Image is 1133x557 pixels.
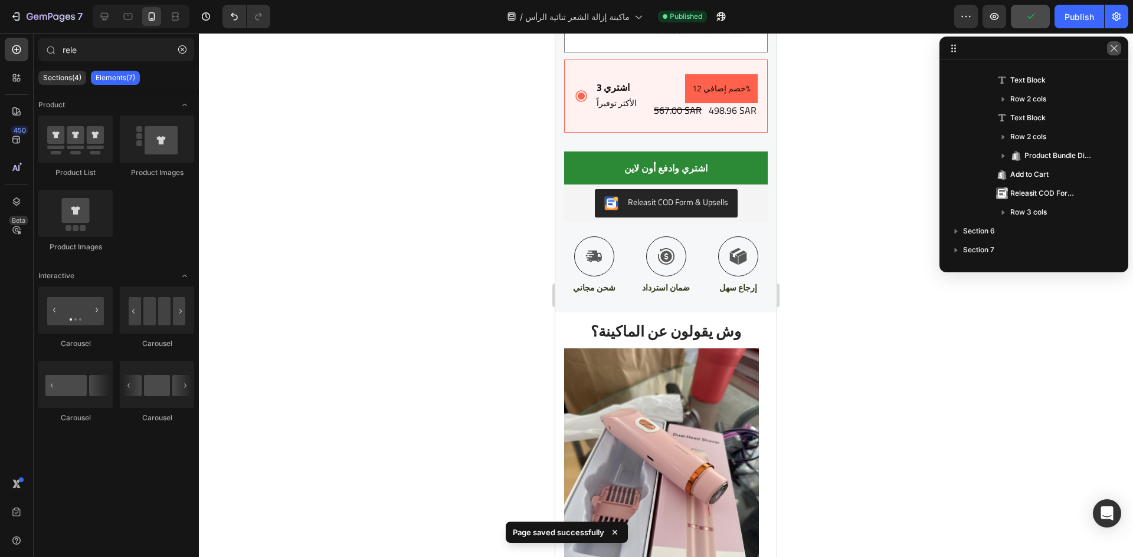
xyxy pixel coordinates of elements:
div: 450 [11,126,28,135]
span: Product Bundle Discount [1024,150,1093,162]
span: Text Block [1010,74,1046,86]
div: Carousel [38,413,113,423]
span: Add to Cart [1010,169,1049,180]
div: Product Images [38,242,113,252]
span: Section 6 [963,225,995,237]
p: Page saved successfully [513,526,604,538]
span: Interactive [38,271,74,281]
p: Elements(7) [96,73,135,83]
button: 7 [5,5,88,28]
div: Carousel [38,338,113,349]
p: Sections(4) [43,73,81,83]
button: Publish [1055,5,1104,28]
span: Toggle open [175,266,194,285]
p: 7 [77,9,83,24]
span: Row 3 cols [1010,206,1047,218]
span: Section 7 [963,244,994,256]
span: Product [38,100,65,110]
iframe: To enrich screen reader interactions, please activate Accessibility in Grammarly extension settings [555,33,777,557]
div: Beta [9,216,28,225]
div: Open Intercom Messenger [1093,499,1121,528]
input: Search Sections & Elements [38,38,194,61]
span: Row 2 cols [1010,93,1046,105]
span: / [520,11,523,23]
span: Text Block [1010,112,1046,124]
span: Row 2 cols [1010,131,1046,143]
div: Carousel [120,338,194,349]
span: Toggle open [175,95,194,114]
div: Undo/Redo [222,5,270,28]
div: Carousel [120,413,194,423]
div: Product Images [120,167,194,178]
img: Releasit COD Form & Upsells [996,187,1008,199]
span: Published [670,11,702,22]
span: ماكينة إزالة الشعر ثنائية الرأس [525,11,630,23]
div: Publish [1065,11,1094,23]
span: Releasit COD Form & Upsells [1010,187,1079,199]
div: Product List [38,167,113,178]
